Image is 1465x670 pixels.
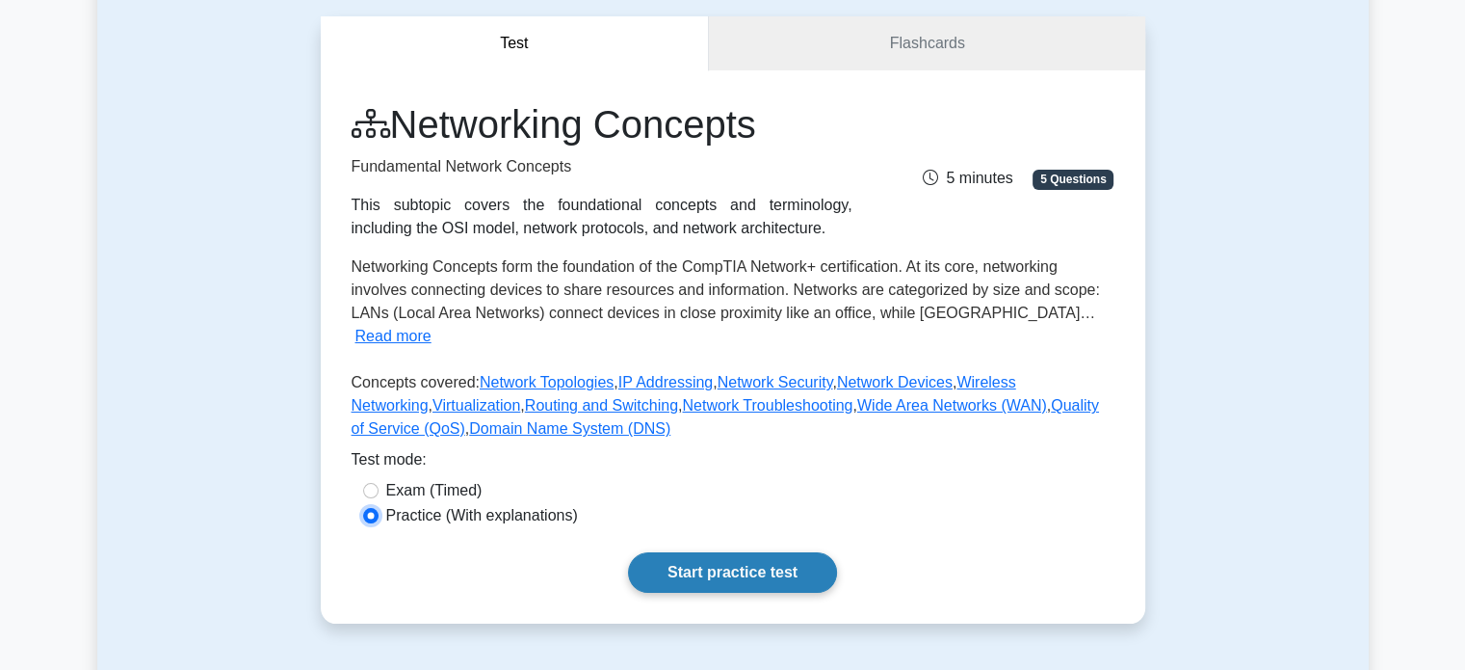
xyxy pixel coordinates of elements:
button: Test [321,16,710,71]
p: Concepts covered: , , , , , , , , , , [352,371,1114,448]
a: Start practice test [628,552,837,593]
a: Network Security [718,374,833,390]
div: Test mode: [352,448,1114,479]
a: Routing and Switching [525,397,678,414]
span: 5 Questions [1033,170,1113,189]
span: 5 minutes [923,170,1012,186]
div: This subtopic covers the foundational concepts and terminology, including the OSI model, network ... [352,194,852,240]
label: Practice (With explanations) [386,504,578,527]
a: Domain Name System (DNS) [469,420,670,437]
label: Exam (Timed) [386,479,483,502]
a: Network Troubleshooting [682,397,852,414]
a: Flashcards [709,16,1144,71]
a: IP Addressing [618,374,713,390]
span: Networking Concepts form the foundation of the CompTIA Network+ certification. At its core, netwo... [352,258,1100,321]
p: Fundamental Network Concepts [352,155,852,178]
a: Wide Area Networks (WAN) [857,397,1047,414]
h1: Networking Concepts [352,101,852,147]
a: Network Topologies [480,374,614,390]
a: Virtualization [432,397,520,414]
a: Network Devices [837,374,953,390]
button: Read more [355,325,432,348]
